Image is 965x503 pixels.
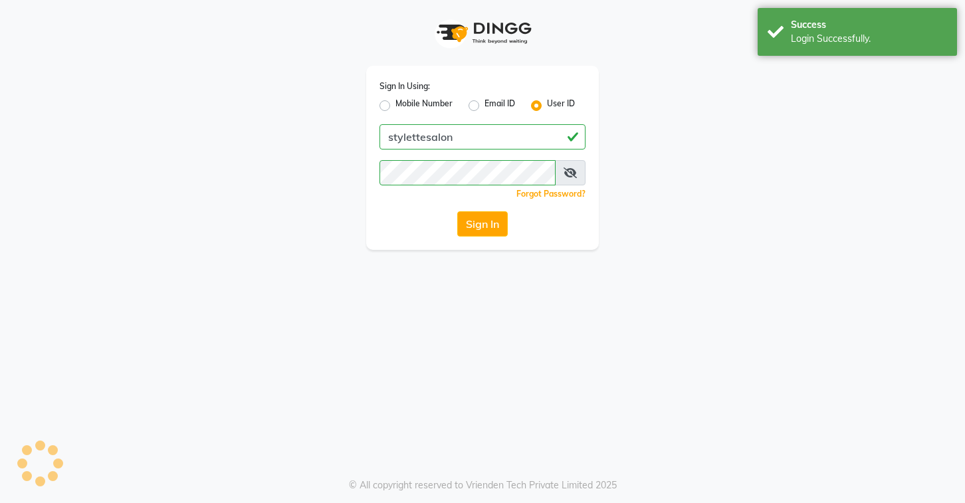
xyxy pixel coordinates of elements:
div: Success [791,18,947,32]
label: Sign In Using: [379,80,430,92]
input: Username [379,124,586,150]
label: Email ID [484,98,515,114]
button: Sign In [457,211,508,237]
a: Forgot Password? [516,189,586,199]
input: Username [379,160,556,185]
img: logo1.svg [429,13,536,52]
label: Mobile Number [395,98,453,114]
div: Login Successfully. [791,32,947,46]
label: User ID [547,98,575,114]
